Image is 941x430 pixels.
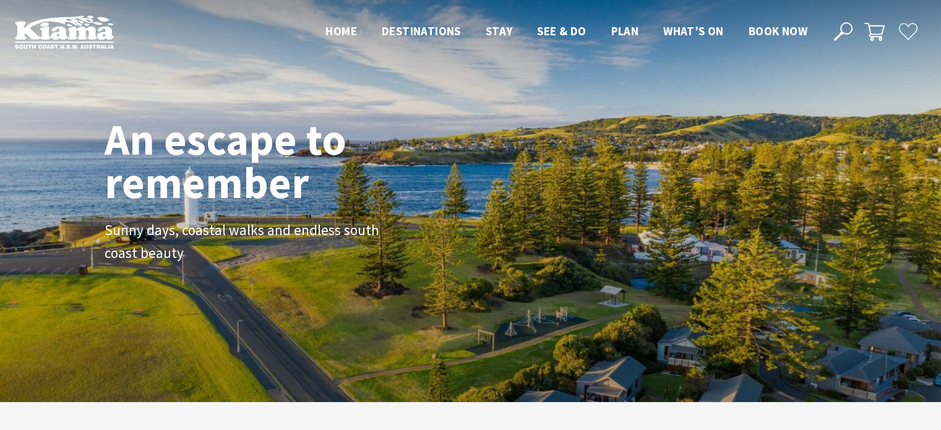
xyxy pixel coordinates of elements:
[663,24,724,38] span: What’s On
[313,22,820,42] nav: Main Menu
[486,24,513,38] span: Stay
[105,118,445,204] h1: An escape to remember
[749,24,807,38] span: Book now
[15,15,114,49] img: Kiama Logo
[611,24,639,38] span: Plan
[325,24,357,38] span: Home
[537,24,586,38] span: See & Do
[105,219,383,265] p: Sunny days, coastal walks and endless south coast beauty
[382,24,461,38] span: Destinations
